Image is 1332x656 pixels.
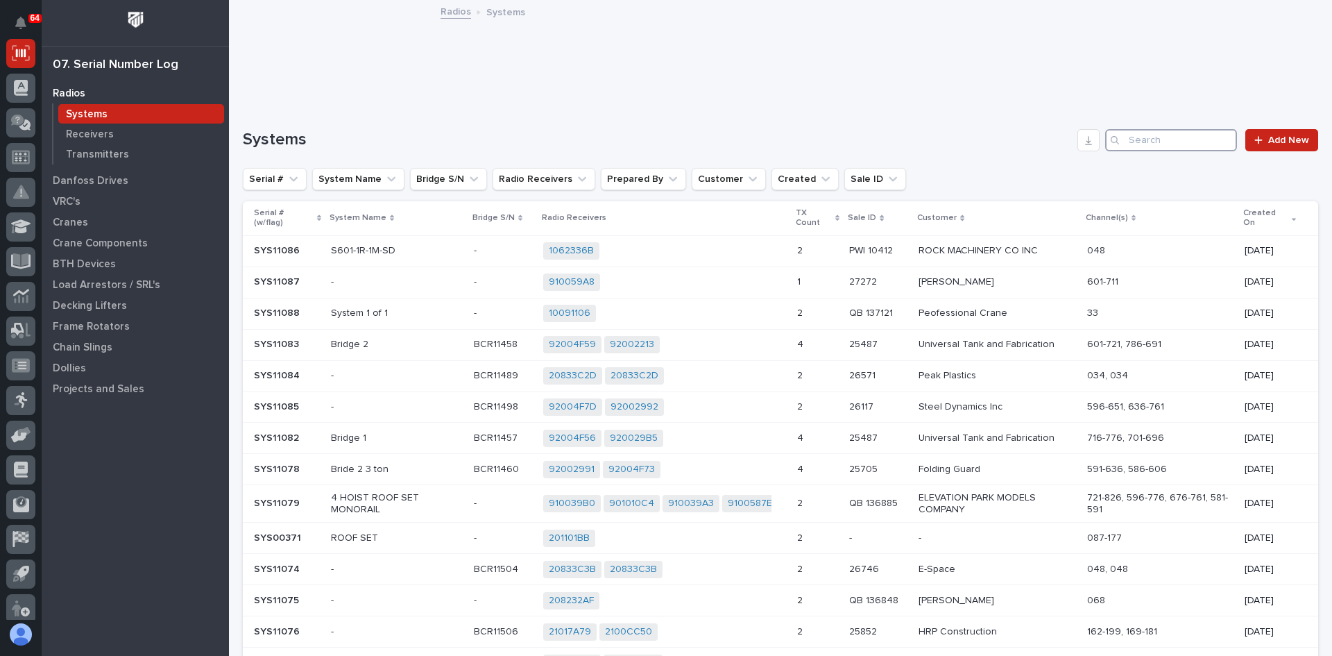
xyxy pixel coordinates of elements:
[243,454,1318,485] tr: SYS11078SYS11078 Bride 2 3 tonBCR11460BCR11460 92002991 92004F73 44 2570525705 Folding Guard591-6...
[53,237,148,250] p: Crane Components
[919,564,1076,575] p: E-Space
[797,623,805,638] p: 2
[692,168,766,190] button: Customer
[254,623,302,638] p: SYS11076
[797,495,805,510] p: 2
[243,329,1318,360] tr: SYS11083SYS11083 Bridge 2BCR11458BCR11458 92004F59 92002213 44 2548725487 Universal Tank and Fabr...
[474,398,521,413] p: BCR11498
[797,242,805,257] p: 2
[243,267,1318,298] tr: SYS11087SYS11087 --- 910059A8 11 2727227272 [PERSON_NAME]601-711[DATE]
[797,274,803,288] p: 1
[668,498,714,510] a: 910039A3
[53,217,88,229] p: Cranes
[474,305,479,319] p: -
[331,276,463,288] p: -
[919,308,1076,319] p: Peofessional Crane
[549,276,595,288] a: 910059A8
[53,383,144,396] p: Projects and Sales
[549,498,595,510] a: 910039B0
[474,561,521,575] p: BCR11504
[254,336,302,351] p: SYS11083
[331,432,463,444] p: Bridge 1
[849,367,878,382] p: 26571
[1245,129,1318,151] a: Add New
[254,398,302,413] p: SYS11085
[42,233,229,253] a: Crane Components
[796,205,832,231] p: TX Count
[549,532,590,544] a: 201101BB
[472,210,515,226] p: Bridge S/N
[1087,595,1233,607] p: 068
[243,523,1318,554] tr: SYS00371SYS00371 ROOF SET-- 201101BB 22 -- -087-177[DATE]
[608,464,655,476] a: 92004F73
[474,367,521,382] p: BCR11489
[797,430,806,444] p: 4
[610,339,654,351] a: 92002213
[849,242,896,257] p: PWI 10412
[605,626,652,638] a: 2100CC50
[771,168,839,190] button: Created
[601,168,686,190] button: Prepared By
[254,592,302,607] p: SYS11075
[609,498,654,510] a: 901010C4
[849,530,855,544] p: -
[254,274,302,288] p: SYS11087
[53,124,229,144] a: Receivers
[42,295,229,316] a: Decking Lifters
[42,170,229,191] a: Danfoss Drives
[331,401,463,413] p: -
[123,7,148,33] img: Workspace Logo
[42,83,229,103] a: Radios
[42,337,229,358] a: Chain Slings
[1087,464,1233,476] p: 591-636, 586-606
[1245,595,1296,607] p: [DATE]
[243,168,307,190] button: Serial #
[243,616,1318,648] tr: SYS11076SYS11076 -BCR11506BCR11506 21017A79 2100CC50 22 2585225852 HRP Construction162-199, 169-1...
[610,432,658,444] a: 920029B5
[1245,339,1296,351] p: [DATE]
[542,210,606,226] p: Radio Receivers
[919,492,1076,516] p: ELEVATION PARK MODELS COMPANY
[330,210,386,226] p: System Name
[474,495,479,510] p: -
[53,144,229,164] a: Transmitters
[919,276,1076,288] p: [PERSON_NAME]
[243,485,1318,523] tr: SYS11079SYS11079 4 HOIST ROOF SET MONORAIL-- 910039B0 901010C4 910039A3 9100587E 22 QB 136885QB 1...
[610,370,658,382] a: 20833C2D
[919,401,1076,413] p: Steel Dynamics Inc
[1087,401,1233,413] p: 596-651, 636-761
[53,258,116,271] p: BTH Devices
[42,253,229,274] a: BTH Devices
[254,367,302,382] p: SYS11084
[331,339,463,351] p: Bridge 2
[610,564,657,575] a: 20833C3B
[331,595,463,607] p: -
[331,370,463,382] p: -
[919,464,1076,476] p: Folding Guard
[474,530,479,544] p: -
[919,626,1076,638] p: HRP Construction
[254,205,314,231] p: Serial # (w/flag)
[1245,626,1296,638] p: [DATE]
[797,398,805,413] p: 2
[1245,564,1296,575] p: [DATE]
[17,17,35,39] div: Notifications64
[474,242,479,257] p: -
[42,316,229,337] a: Frame Rotators
[549,339,596,351] a: 92004F59
[474,592,479,607] p: -
[849,430,880,444] p: 25487
[254,305,302,319] p: SYS11088
[254,561,302,575] p: SYS11074
[919,532,1076,544] p: -
[6,8,35,37] button: Notifications
[493,168,595,190] button: Radio Receivers
[331,308,463,319] p: System 1 of 1
[1087,532,1233,544] p: 087-177
[1243,205,1288,231] p: Created On
[1087,308,1233,319] p: 33
[1087,339,1233,351] p: 601-721, 786-691
[254,461,302,476] p: SYS11078
[1087,432,1233,444] p: 716-776, 701-696
[549,464,595,476] a: 92002991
